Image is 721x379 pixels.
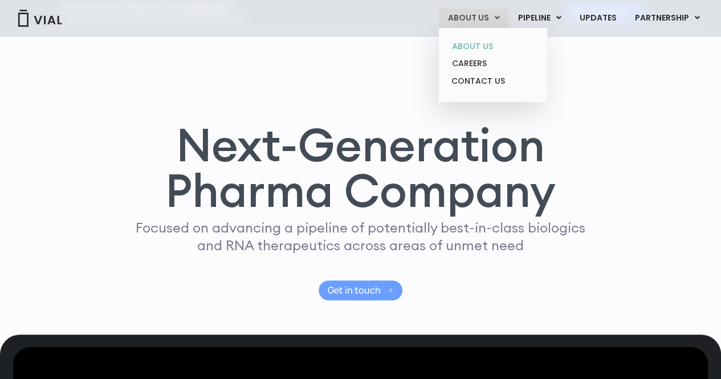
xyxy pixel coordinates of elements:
[571,9,625,28] a: UPDATES
[17,10,63,27] img: Vial Logo
[439,9,508,28] a: ABOUT USMenu Toggle
[328,286,381,295] span: Get in touch
[443,72,543,91] a: CONTACT US
[443,55,543,72] a: CAREERS
[114,122,608,213] h1: Next-Generation Pharma Company
[319,280,402,300] a: Get in touch
[131,219,590,254] p: Focused on advancing a pipeline of potentially best-in-class biologics and RNA therapeutics acros...
[443,38,543,55] a: ABOUT US
[509,9,570,28] a: PIPELINEMenu Toggle
[626,9,709,28] a: PARTNERSHIPMenu Toggle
